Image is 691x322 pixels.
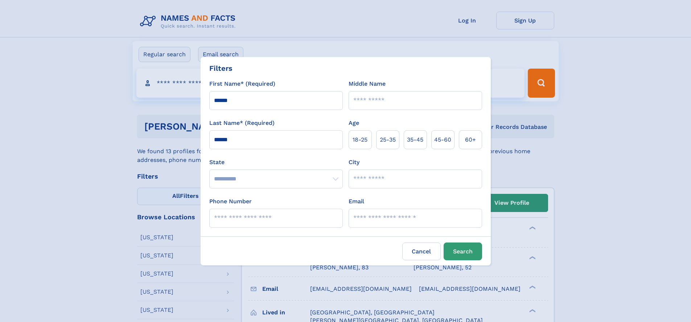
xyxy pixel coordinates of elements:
label: Cancel [402,242,441,260]
label: State [209,158,343,167]
label: Middle Name [349,80,386,88]
label: City [349,158,359,167]
span: 60+ [465,135,476,144]
label: First Name* (Required) [209,80,275,88]
button: Search [444,242,482,260]
label: Email [349,197,364,206]
span: 25‑35 [380,135,396,144]
span: 35‑45 [407,135,423,144]
span: 45‑60 [434,135,451,144]
label: Age [349,119,359,127]
span: 18‑25 [353,135,367,144]
label: Last Name* (Required) [209,119,275,127]
label: Phone Number [209,197,252,206]
div: Filters [209,63,233,74]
